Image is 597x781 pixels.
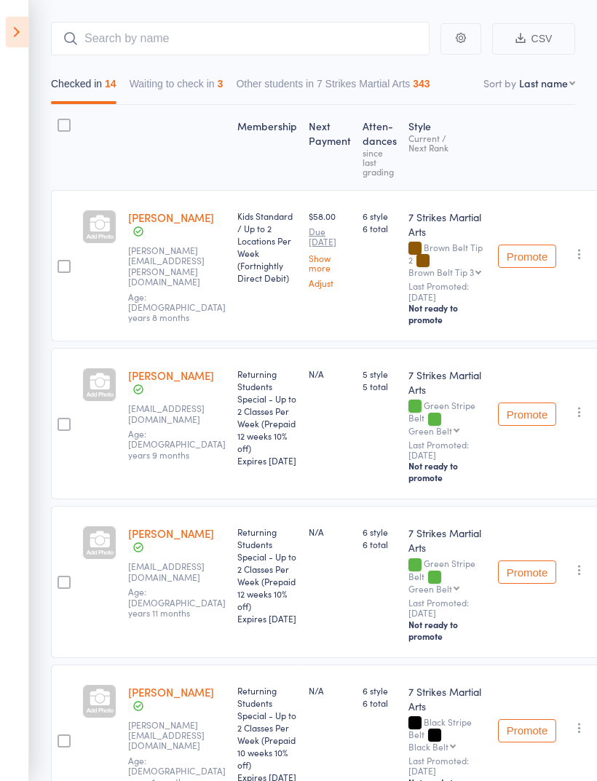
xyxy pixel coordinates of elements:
[309,368,351,380] div: N/A
[128,585,226,619] span: Age: [DEMOGRAPHIC_DATA] years 11 months
[237,526,297,625] div: Returning Students Special - Up to 2 Classes Per Week (Prepaid 12 weeks 10% off)
[408,368,486,397] div: 7 Strikes Martial Arts
[309,253,351,272] a: Show more
[408,440,486,461] small: Last Promoted: [DATE]
[498,719,556,742] button: Promote
[130,71,224,104] button: Waiting to check in3
[408,460,486,483] div: Not ready to promote
[309,210,351,288] div: $58.00
[51,71,116,104] button: Checked in14
[363,210,397,222] span: 6 style
[408,684,486,713] div: 7 Strikes Martial Arts
[363,222,397,234] span: 6 total
[309,526,351,538] div: N/A
[408,210,486,239] div: 7 Strikes Martial Arts
[51,22,430,55] input: Search by name
[237,210,297,284] div: Kids Standard / Up to 2 Locations Per Week (Fortnightly Direct Debit)
[408,267,474,277] div: Brown Belt Tip 3
[128,245,223,288] small: gajanan.bochare@gmail.com
[232,111,303,183] div: Membership
[237,454,297,467] div: Expires [DATE]
[128,290,226,324] span: Age: [DEMOGRAPHIC_DATA] years 8 months
[408,526,486,555] div: 7 Strikes Martial Arts
[403,111,492,183] div: Style
[218,78,224,90] div: 3
[128,720,223,751] small: karen_clements@yahoo.com.au
[408,598,486,619] small: Last Promoted: [DATE]
[408,281,486,302] small: Last Promoted: [DATE]
[408,400,486,435] div: Green Stripe Belt
[408,717,486,751] div: Black Stripe Belt
[237,368,297,467] div: Returning Students Special - Up to 2 Classes Per Week (Prepaid 12 weeks 10% off)
[413,78,430,90] div: 343
[357,111,403,183] div: Atten­dances
[128,427,226,461] span: Age: [DEMOGRAPHIC_DATA] years 9 months
[363,380,397,392] span: 5 total
[236,71,430,104] button: Other students in 7 Strikes Martial Arts343
[128,526,214,541] a: [PERSON_NAME]
[498,403,556,426] button: Promote
[408,242,486,277] div: Brown Belt Tip 2
[363,526,397,538] span: 6 style
[408,426,452,435] div: Green Belt
[408,558,486,592] div: Green Stripe Belt
[128,403,223,424] small: Ercharupta@gmail.com
[408,619,486,642] div: Not ready to promote
[309,684,351,697] div: N/A
[483,76,516,90] label: Sort by
[519,76,568,90] div: Last name
[408,302,486,325] div: Not ready to promote
[128,684,214,699] a: [PERSON_NAME]
[408,584,452,593] div: Green Belt
[363,148,397,176] div: since last grading
[363,697,397,709] span: 6 total
[309,226,351,247] small: Due [DATE]
[363,368,397,380] span: 5 style
[408,742,448,751] div: Black Belt
[237,612,297,625] div: Expires [DATE]
[498,560,556,584] button: Promote
[303,111,357,183] div: Next Payment
[128,210,214,225] a: [PERSON_NAME]
[128,561,223,582] small: Ercharupta@gmail.com
[309,278,351,288] a: Adjust
[363,684,397,697] span: 6 style
[492,23,575,55] button: CSV
[363,538,397,550] span: 6 total
[105,78,116,90] div: 14
[498,245,556,268] button: Promote
[128,368,214,383] a: [PERSON_NAME]
[408,133,486,152] div: Current / Next Rank
[408,756,486,777] small: Last Promoted: [DATE]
